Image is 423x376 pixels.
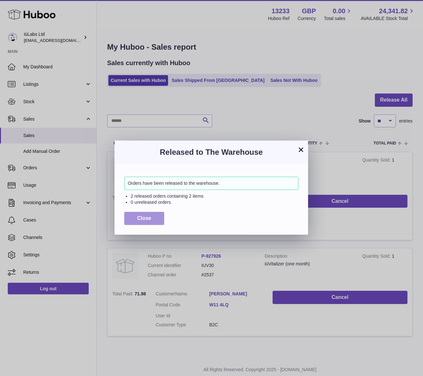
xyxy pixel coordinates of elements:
h3: Released to The Warehouse [124,147,298,157]
li: 0 unreleased orders [131,199,298,205]
button: × [297,146,305,153]
span: Close [137,215,151,221]
div: Orders have been released to the warehouse. [124,177,298,190]
li: 2 released orders containing 2 items [131,193,298,199]
button: Close [124,212,164,225]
